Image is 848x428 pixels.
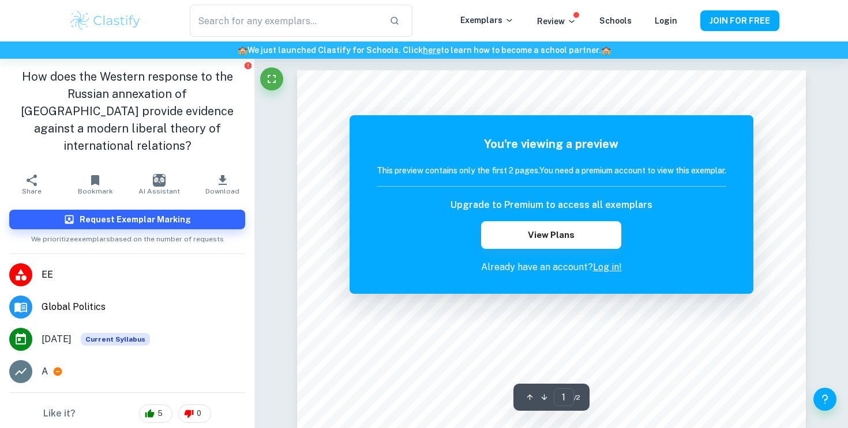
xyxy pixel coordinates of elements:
[63,168,127,200] button: Bookmark
[81,333,150,346] div: This exemplar is based on the current syllabus. Feel free to refer to it for inspiration/ideas wh...
[260,67,283,90] button: Fullscreen
[69,9,142,32] img: Clastify logo
[599,16,632,25] a: Schools
[153,174,166,187] img: AI Assistant
[31,229,224,244] span: We prioritize exemplars based on the number of requests
[655,16,677,25] a: Login
[139,404,172,423] div: 5
[78,187,113,195] span: Bookmark
[9,68,245,154] h1: How does the Western response to the Russian annexation of [GEOGRAPHIC_DATA] provide evidence aga...
[537,15,576,28] p: Review
[80,213,191,226] h6: Request Exemplar Marking
[700,10,779,31] button: JOIN FOR FREE
[574,392,580,403] span: / 2
[81,333,150,346] span: Current Syllabus
[481,221,621,249] button: View Plans
[42,332,72,346] span: [DATE]
[377,164,726,177] h6: This preview contains only the first 2 pages. You need a premium account to view this exemplar.
[22,187,42,195] span: Share
[460,14,514,26] p: Exemplars
[377,260,726,274] p: Already have an account?
[42,268,245,282] span: EE
[42,365,48,378] p: A
[127,168,191,200] button: AI Assistant
[9,210,245,229] button: Request Exemplar Marking
[243,61,252,70] button: Report issue
[593,262,622,272] a: Log in!
[451,198,652,212] h6: Upgrade to Premium to access all exemplars
[377,135,726,153] h5: You're viewing a preview
[178,404,211,423] div: 0
[238,46,247,55] span: 🏫
[138,187,180,195] span: AI Assistant
[813,388,836,411] button: Help and Feedback
[190,408,208,419] span: 0
[191,168,254,200] button: Download
[2,44,846,56] h6: We just launched Clastify for Schools. Click to learn how to become a school partner.
[151,408,169,419] span: 5
[423,46,441,55] a: here
[42,300,245,314] span: Global Politics
[43,407,76,421] h6: Like it?
[205,187,239,195] span: Download
[190,5,380,37] input: Search for any exemplars...
[601,46,611,55] span: 🏫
